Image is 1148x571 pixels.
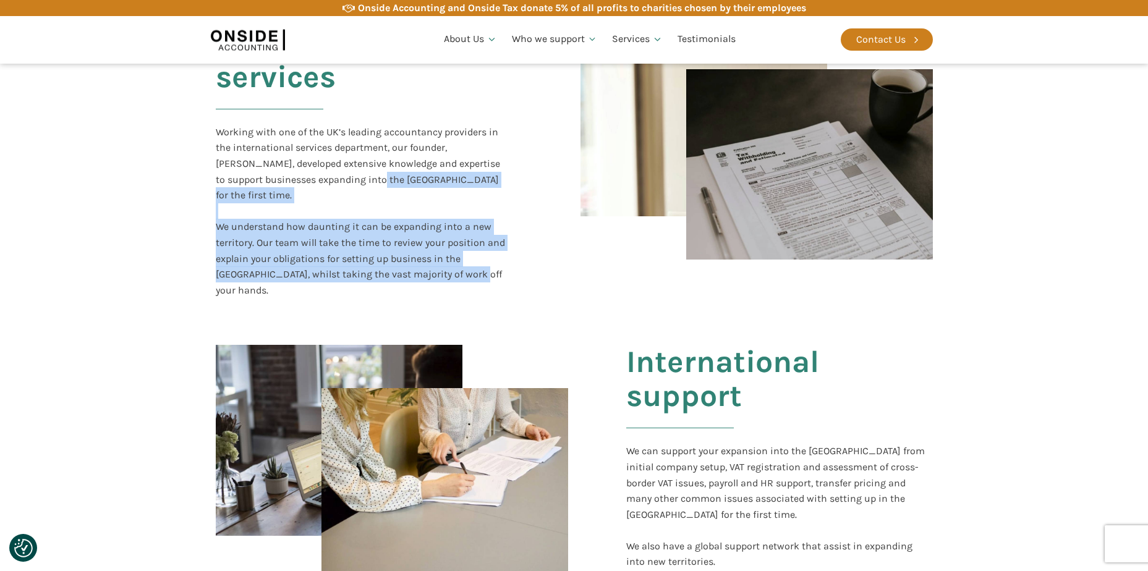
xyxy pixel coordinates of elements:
[841,28,933,51] a: Contact Us
[626,345,933,443] h2: International support
[216,219,508,298] div: We understand how daunting it can be expanding into a new territory. Our team will take the time ...
[211,25,285,54] img: Onside Accounting
[14,539,33,557] button: Consent Preferences
[856,32,906,48] div: Contact Us
[14,539,33,557] img: Revisit consent button
[504,19,605,61] a: Who we support
[216,124,508,203] div: Working with one of the UK’s leading accountancy providers in the international services departme...
[216,26,508,124] h2: International services
[436,19,504,61] a: About Us
[670,19,743,61] a: Testimonials
[605,19,670,61] a: Services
